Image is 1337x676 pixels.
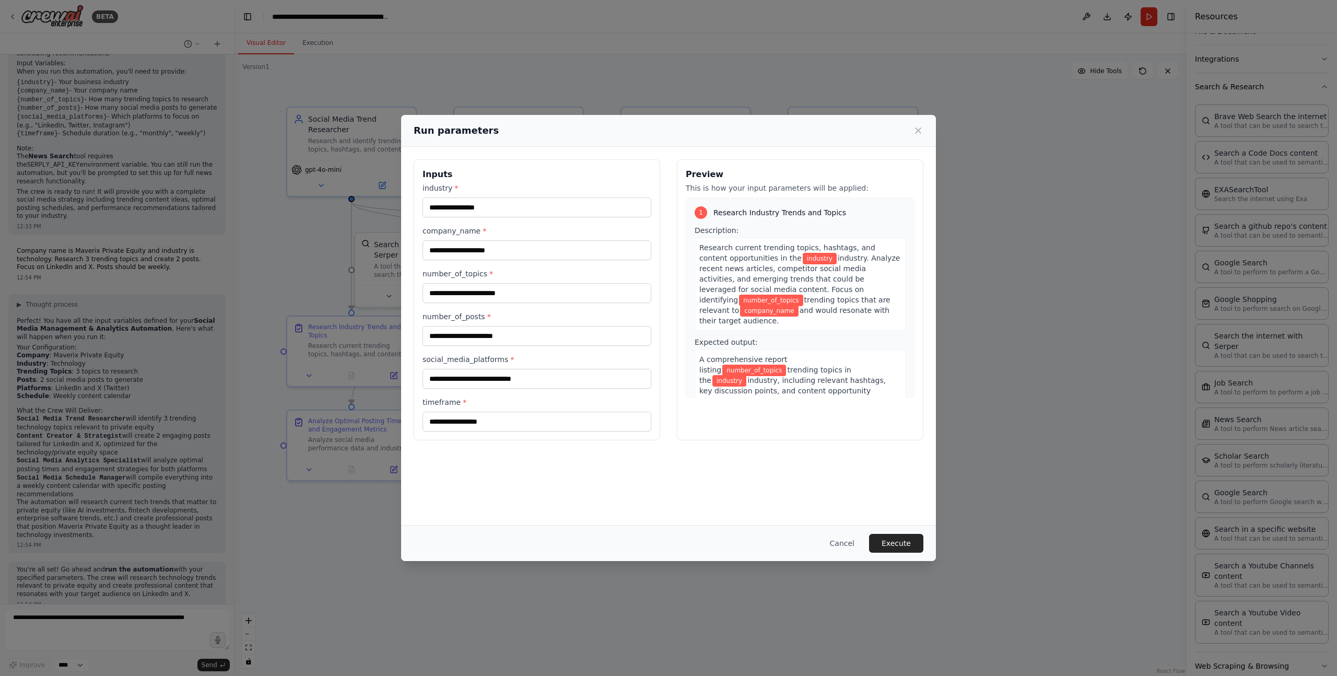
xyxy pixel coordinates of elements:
[699,366,851,384] span: trending topics in the
[423,354,651,365] label: social_media_platforms
[739,295,803,306] span: Variable: number_of_topics
[699,306,889,325] span: and would resonate with their target audience.
[699,355,788,374] span: A comprehensive report listing
[423,269,651,279] label: number_of_topics
[712,375,746,387] span: Variable: industry
[699,254,900,304] span: industry. Analyze recent news articles, competitor social media activities, and emerging trends t...
[686,183,914,193] p: This is how your input parameters will be applied:
[414,123,499,138] h2: Run parameters
[695,226,738,235] span: Description:
[423,168,651,181] h3: Inputs
[423,397,651,407] label: timeframe
[740,305,798,317] span: Variable: company_name
[686,168,914,181] h3: Preview
[699,243,875,262] span: Research current trending topics, hashtags, and content opportunities in the
[722,365,786,376] span: Variable: number_of_topics
[695,206,707,219] div: 1
[822,534,863,553] button: Cancel
[423,311,651,322] label: number_of_posts
[869,534,923,553] button: Execute
[423,226,651,236] label: company_name
[699,296,890,314] span: trending topics that are relevant to
[423,183,651,193] label: industry
[713,207,846,218] span: Research Industry Trends and Topics
[803,253,837,264] span: Variable: industry
[699,376,897,426] span: industry, including relevant hashtags, key discussion points, and content opportunity analysis. E...
[695,338,758,346] span: Expected output:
